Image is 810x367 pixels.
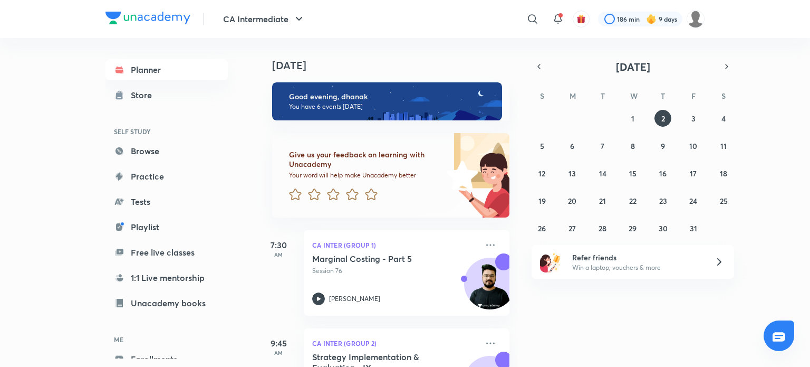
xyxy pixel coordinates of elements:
[689,141,697,151] abbr: October 10, 2025
[685,192,702,209] button: October 24, 2025
[685,220,702,237] button: October 31, 2025
[661,114,665,124] abbr: October 2, 2025
[691,91,696,101] abbr: Friday
[105,242,228,263] a: Free live classes
[599,223,606,233] abbr: October 28, 2025
[624,192,641,209] button: October 22, 2025
[720,141,727,151] abbr: October 11, 2025
[568,223,576,233] abbr: October 27, 2025
[720,168,727,178] abbr: October 18, 2025
[105,217,228,238] a: Playlist
[594,165,611,182] button: October 14, 2025
[289,150,443,169] h6: Give us your feedback on learning with Unacademy
[105,166,228,187] a: Practice
[411,133,509,218] img: feedback_image
[715,110,732,127] button: October 4, 2025
[105,12,190,27] a: Company Logo
[659,196,667,206] abbr: October 23, 2025
[312,253,443,264] h5: Marginal Costing - Part 5
[538,223,546,233] abbr: October 26, 2025
[289,92,493,101] h6: Good evening, dhanak
[570,141,574,151] abbr: October 6, 2025
[534,192,551,209] button: October 19, 2025
[570,91,576,101] abbr: Monday
[534,165,551,182] button: October 12, 2025
[105,191,228,212] a: Tests
[594,192,611,209] button: October 21, 2025
[465,264,515,314] img: Avatar
[685,137,702,154] button: October 10, 2025
[599,168,606,178] abbr: October 14, 2025
[534,137,551,154] button: October 5, 2025
[629,223,637,233] abbr: October 29, 2025
[685,110,702,127] button: October 3, 2025
[715,192,732,209] button: October 25, 2025
[631,141,635,151] abbr: October 8, 2025
[257,239,300,251] h5: 7:30
[721,114,726,124] abbr: October 4, 2025
[689,196,697,206] abbr: October 24, 2025
[654,137,671,154] button: October 9, 2025
[599,196,606,206] abbr: October 21, 2025
[646,14,657,24] img: streak
[624,110,641,127] button: October 1, 2025
[715,165,732,182] button: October 18, 2025
[538,196,546,206] abbr: October 19, 2025
[721,91,726,101] abbr: Saturday
[289,102,493,111] p: You have 6 events [DATE]
[624,165,641,182] button: October 15, 2025
[654,192,671,209] button: October 23, 2025
[690,168,697,178] abbr: October 17, 2025
[601,141,604,151] abbr: October 7, 2025
[105,59,228,80] a: Planner
[654,220,671,237] button: October 30, 2025
[690,223,697,233] abbr: October 31, 2025
[257,350,300,356] p: AM
[630,91,638,101] abbr: Wednesday
[659,223,668,233] abbr: October 30, 2025
[272,82,502,120] img: evening
[601,91,605,101] abbr: Tuesday
[594,220,611,237] button: October 28, 2025
[661,141,665,151] abbr: October 9, 2025
[105,267,228,288] a: 1:1 Live mentorship
[312,239,478,251] p: CA Inter (Group 1)
[329,294,380,304] p: [PERSON_NAME]
[105,12,190,24] img: Company Logo
[576,14,586,24] img: avatar
[540,251,561,272] img: referral
[616,60,650,74] span: [DATE]
[538,168,545,178] abbr: October 12, 2025
[312,266,478,276] p: Session 76
[654,165,671,182] button: October 16, 2025
[572,252,702,263] h6: Refer friends
[631,114,634,124] abbr: October 1, 2025
[546,59,719,74] button: [DATE]
[217,8,312,30] button: CA Intermediate
[564,165,581,182] button: October 13, 2025
[272,59,520,72] h4: [DATE]
[720,196,728,206] abbr: October 25, 2025
[289,171,443,180] p: Your word will help make Unacademy better
[564,220,581,237] button: October 27, 2025
[661,91,665,101] abbr: Thursday
[105,140,228,162] a: Browse
[715,137,732,154] button: October 11, 2025
[105,331,228,349] h6: ME
[257,251,300,258] p: AM
[131,89,158,101] div: Store
[312,337,478,350] p: CA Inter (Group 2)
[691,114,696,124] abbr: October 3, 2025
[564,137,581,154] button: October 6, 2025
[624,220,641,237] button: October 29, 2025
[568,168,576,178] abbr: October 13, 2025
[572,263,702,272] p: Win a laptop, vouchers & more
[105,123,228,140] h6: SELF STUDY
[685,165,702,182] button: October 17, 2025
[573,11,590,27] button: avatar
[105,293,228,314] a: Unacademy books
[659,168,667,178] abbr: October 16, 2025
[687,10,705,28] img: dhanak
[654,110,671,127] button: October 2, 2025
[624,137,641,154] button: October 8, 2025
